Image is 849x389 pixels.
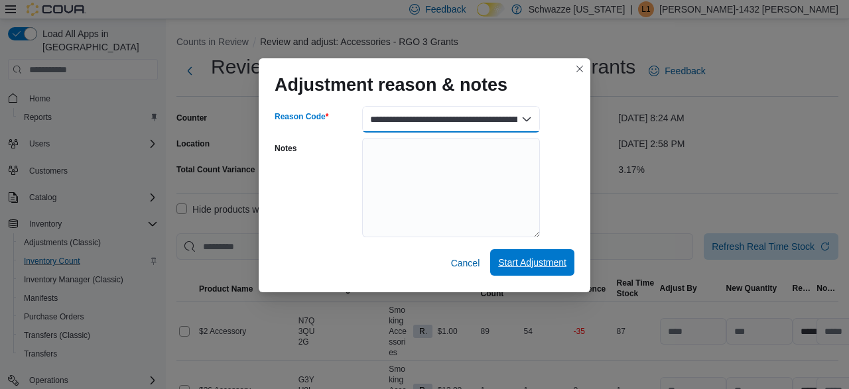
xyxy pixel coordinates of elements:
span: Start Adjustment [498,256,566,269]
button: Closes this modal window [572,61,588,77]
span: Cancel [451,256,480,270]
h1: Adjustment reason & notes [275,74,507,95]
button: Start Adjustment [490,249,574,276]
label: Reason Code [275,111,328,122]
label: Notes [275,143,296,154]
button: Cancel [446,250,486,276]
